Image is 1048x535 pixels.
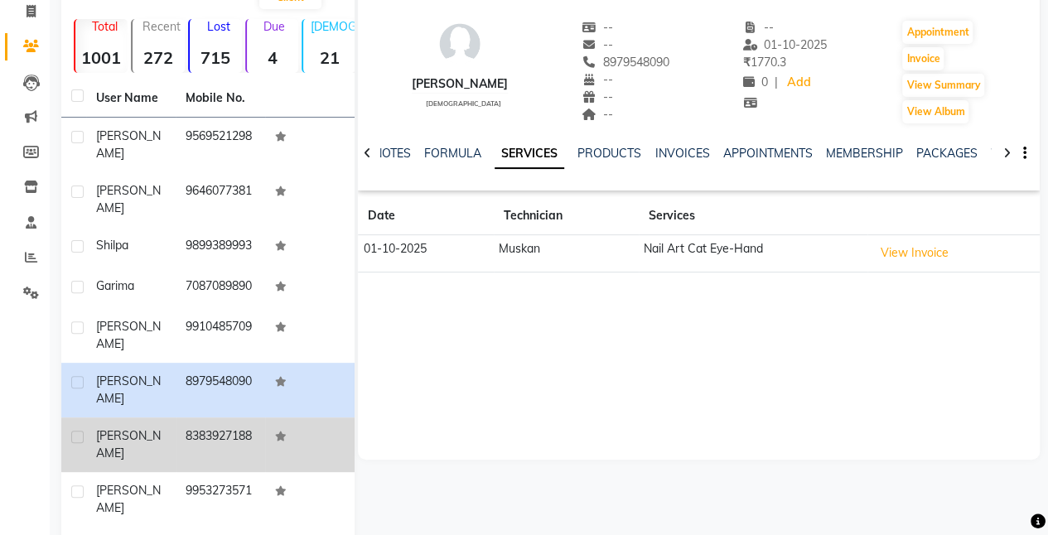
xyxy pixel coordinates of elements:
[303,47,355,68] strong: 21
[176,172,265,227] td: 9646077381
[176,417,265,472] td: 8383927188
[247,47,299,68] strong: 4
[176,363,265,417] td: 8979548090
[825,146,902,161] a: MEMBERSHIP
[96,128,161,161] span: [PERSON_NAME]
[176,472,265,527] td: 9953273571
[582,107,613,122] span: --
[743,55,751,70] span: ₹
[577,146,641,161] a: PRODUCTS
[902,74,984,97] button: View Summary
[96,238,128,253] span: Shilpa
[96,483,161,515] span: [PERSON_NAME]
[902,47,944,70] button: Invoice
[873,240,956,266] button: View Invoice
[96,374,161,406] span: [PERSON_NAME]
[176,80,265,118] th: Mobile No.
[582,20,613,35] span: --
[722,146,812,161] a: APPOINTMENTS
[495,139,564,169] a: SERVICES
[75,47,128,68] strong: 1001
[96,278,134,293] span: Garima
[435,19,485,69] img: avatar
[358,235,494,272] td: 01-10-2025
[250,19,299,34] p: Due
[902,100,968,123] button: View Album
[176,118,265,172] td: 9569521298
[654,146,709,161] a: INVOICES
[915,146,977,161] a: PACKAGES
[139,19,185,34] p: Recent
[775,74,778,91] span: |
[494,235,639,272] td: Muskan
[96,319,161,351] span: [PERSON_NAME]
[902,21,973,44] button: Appointment
[176,308,265,363] td: 9910485709
[582,37,613,52] span: --
[176,267,265,308] td: 7087089890
[310,19,355,34] p: [DEMOGRAPHIC_DATA]
[743,75,768,89] span: 0
[582,72,613,87] span: --
[96,428,161,460] span: [PERSON_NAME]
[582,89,613,104] span: --
[374,146,411,161] a: NOTES
[639,197,867,235] th: Services
[494,197,639,235] th: Technician
[743,20,775,35] span: --
[358,197,494,235] th: Date
[785,71,814,94] a: Add
[639,235,867,272] td: Nail Art Cat Eye-Hand
[176,227,265,267] td: 9899389993
[96,183,161,215] span: [PERSON_NAME]
[743,55,786,70] span: 1770.3
[86,80,176,118] th: User Name
[133,47,185,68] strong: 272
[424,146,481,161] a: FORMULA
[196,19,242,34] p: Lost
[743,37,828,52] span: 01-10-2025
[82,19,128,34] p: Total
[190,47,242,68] strong: 715
[412,75,508,93] div: [PERSON_NAME]
[425,99,500,108] span: [DEMOGRAPHIC_DATA]
[582,55,669,70] span: 8979548090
